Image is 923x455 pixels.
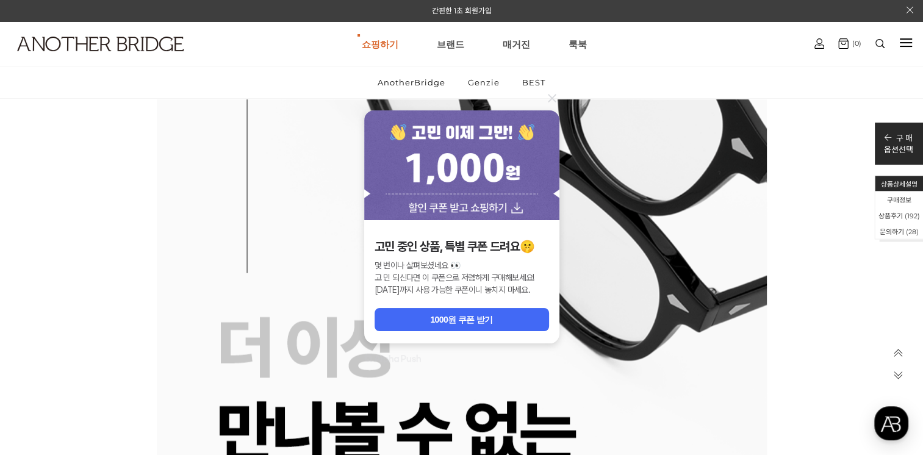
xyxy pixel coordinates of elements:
[17,37,184,51] img: logo
[569,22,587,66] a: 룩북
[362,22,398,66] a: 쇼핑하기
[512,66,556,98] a: BEST
[458,66,510,98] a: Genzie
[814,38,824,49] img: cart
[503,22,530,66] a: 매거진
[838,38,849,49] img: cart
[157,354,234,384] a: 설정
[4,354,81,384] a: 홈
[907,212,918,220] span: 192
[884,143,913,155] p: 옵션선택
[884,132,913,143] p: 구 매
[6,37,145,81] a: logo
[838,38,861,49] a: (0)
[875,39,885,48] img: search
[432,6,492,15] a: 간편한 1초 회원가입
[189,372,203,382] span: 설정
[437,22,464,66] a: 브랜드
[112,373,126,382] span: 대화
[38,372,46,382] span: 홈
[849,39,861,48] span: (0)
[367,66,456,98] a: AnotherBridge
[81,354,157,384] a: 대화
